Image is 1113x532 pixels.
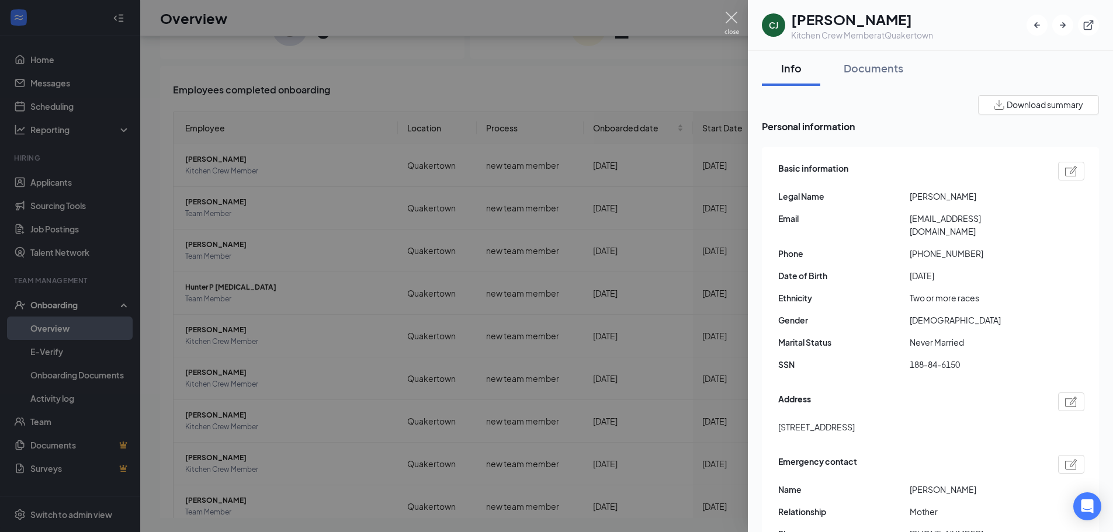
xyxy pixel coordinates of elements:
button: Download summary [978,95,1099,114]
span: Never Married [910,336,1041,349]
div: Kitchen Crew Member at Quakertown [791,29,933,41]
div: Open Intercom Messenger [1073,492,1101,520]
span: [STREET_ADDRESS] [778,420,855,433]
svg: ArrowLeftNew [1031,19,1043,31]
span: [PERSON_NAME] [910,483,1041,496]
span: Personal information [762,119,1099,134]
button: ArrowLeftNew [1027,15,1048,36]
span: [EMAIL_ADDRESS][DOMAIN_NAME] [910,212,1041,238]
div: CJ [769,19,778,31]
svg: ArrowRight [1057,19,1069,31]
span: Two or more races [910,291,1041,304]
span: Email [778,212,910,225]
span: Ethnicity [778,291,910,304]
span: [PERSON_NAME] [910,190,1041,203]
span: Name [778,483,910,496]
span: Relationship [778,505,910,518]
svg: ExternalLink [1083,19,1094,31]
span: Legal Name [778,190,910,203]
span: Emergency contact [778,455,857,474]
button: ArrowRight [1052,15,1073,36]
span: Address [778,392,811,411]
span: [PHONE_NUMBER] [910,247,1041,260]
span: Phone [778,247,910,260]
span: SSN [778,358,910,371]
span: [DEMOGRAPHIC_DATA] [910,314,1041,326]
div: Info [774,61,809,75]
h1: [PERSON_NAME] [791,9,933,29]
span: Mother [910,505,1041,518]
span: Gender [778,314,910,326]
span: Download summary [1007,99,1083,111]
button: ExternalLink [1078,15,1099,36]
span: [DATE] [910,269,1041,282]
span: 188-84-6150 [910,358,1041,371]
div: Documents [844,61,903,75]
span: Basic information [778,162,848,180]
span: Marital Status [778,336,910,349]
span: Date of Birth [778,269,910,282]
